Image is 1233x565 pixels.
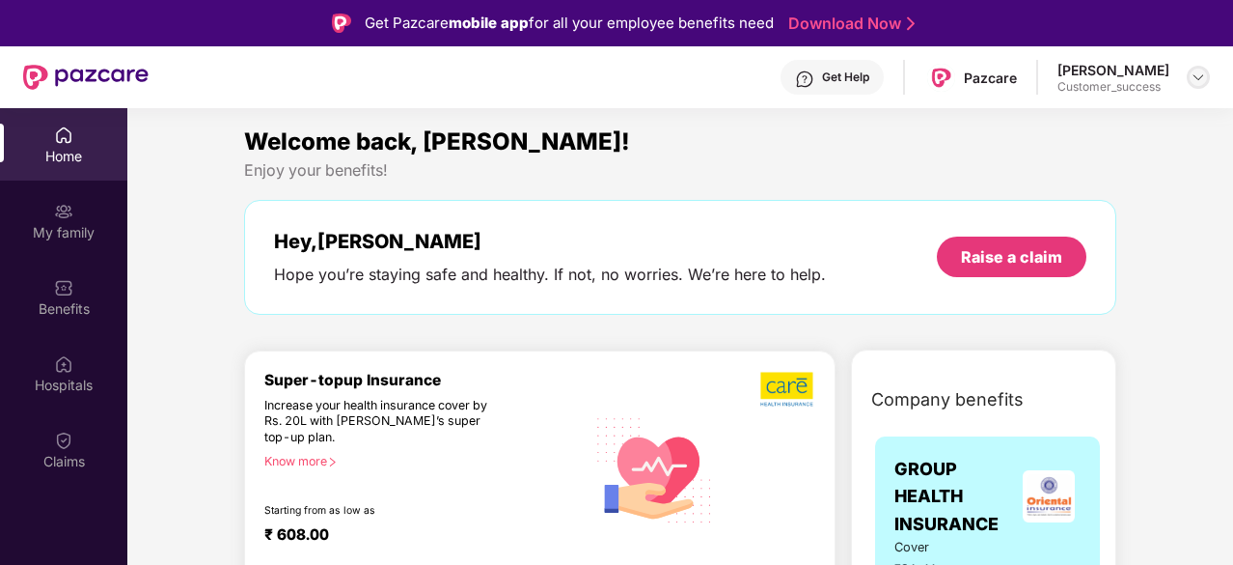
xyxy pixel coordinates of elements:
[795,70,814,89] img: svg+xml;base64,PHN2ZyBpZD0iSGVscC0zMngzMiIgeG1sbnM9Imh0dHA6Ly93d3cudzMub3JnLzIwMDAvc3ZnIiB3aWR0aD...
[264,525,566,549] div: ₹ 608.00
[1057,61,1169,79] div: [PERSON_NAME]
[365,12,774,35] div: Get Pazcare for all your employee benefits need
[264,504,504,518] div: Starting from as low as
[927,64,955,92] img: Pazcare_Logo.png
[244,160,1116,181] div: Enjoy your benefits!
[274,230,826,253] div: Hey, [PERSON_NAME]
[54,126,73,145] img: svg+xml;base64,PHN2ZyBpZD0iSG9tZSIgeG1sbnM9Imh0dHA6Ly93d3cudzMub3JnLzIwMDAvc3ZnIiB3aWR0aD0iMjAiIG...
[264,454,574,467] div: Know more
[54,354,73,374] img: svg+xml;base64,PHN2ZyBpZD0iSG9zcGl0YWxzIiB4bWxucz0iaHR0cDovL3d3dy53My5vcmcvMjAwMC9zdmciIHdpZHRoPS...
[894,538,965,557] span: Cover
[54,202,73,221] img: svg+xml;base64,PHN2ZyB3aWR0aD0iMjAiIGhlaWdodD0iMjAiIHZpZXdCb3g9IjAgMCAyMCAyMCIgZmlsbD0ibm9uZSIgeG...
[894,456,1017,538] span: GROUP HEALTH INSURANCE
[822,70,869,85] div: Get Help
[54,431,73,450] img: svg+xml;base64,PHN2ZyBpZD0iQ2xhaW0iIHhtbG5zPSJodHRwOi8vd3d3LnczLm9yZy8yMDAwL3N2ZyIgd2lkdGg9IjIwIi...
[274,265,826,285] div: Hope you’re staying safe and healthy. If not, no worries. We’re here to help.
[961,246,1062,268] div: Raise a claim
[54,278,73,297] img: svg+xml;base64,PHN2ZyBpZD0iQmVuZWZpdHMiIHhtbG5zPSJodHRwOi8vd3d3LnczLm9yZy8yMDAwL3N2ZyIgd2lkdGg9Ij...
[760,371,815,408] img: b5dec4f62d2307b9de63beb79f102df3.png
[449,14,529,32] strong: mobile app
[327,457,338,467] span: right
[907,14,915,34] img: Stroke
[1057,79,1169,95] div: Customer_success
[264,398,503,446] div: Increase your health insurance cover by Rs. 20L with [PERSON_NAME]’s super top-up plan.
[1191,70,1206,85] img: svg+xml;base64,PHN2ZyBpZD0iRHJvcGRvd24tMzJ4MzIiIHhtbG5zPSJodHRwOi8vd3d3LnczLm9yZy8yMDAwL3N2ZyIgd2...
[264,371,586,389] div: Super-topup Insurance
[23,65,149,90] img: New Pazcare Logo
[332,14,351,33] img: Logo
[244,127,630,155] span: Welcome back, [PERSON_NAME]!
[871,386,1024,413] span: Company benefits
[964,69,1017,87] div: Pazcare
[586,399,724,539] img: svg+xml;base64,PHN2ZyB4bWxucz0iaHR0cDovL3d3dy53My5vcmcvMjAwMC9zdmciIHhtbG5zOnhsaW5rPSJodHRwOi8vd3...
[788,14,909,34] a: Download Now
[1023,470,1075,523] img: insurerLogo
